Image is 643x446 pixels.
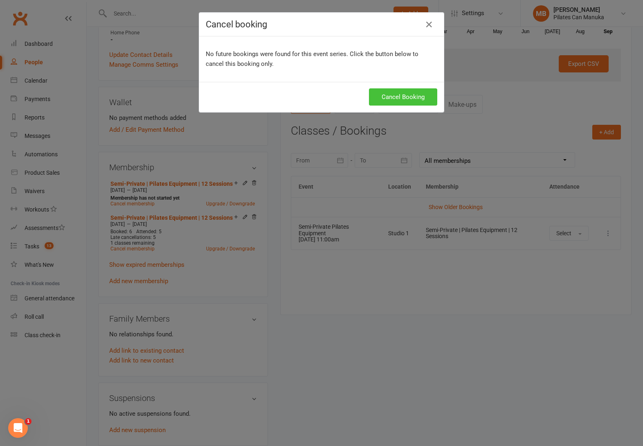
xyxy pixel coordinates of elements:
button: Close [423,18,436,31]
h4: Cancel booking [206,19,437,29]
p: No future bookings were found for this event series. Click the button below to cancel this bookin... [206,49,437,69]
button: Cancel Booking [369,88,437,106]
span: 1 [25,418,31,425]
iframe: Intercom live chat [8,418,28,438]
